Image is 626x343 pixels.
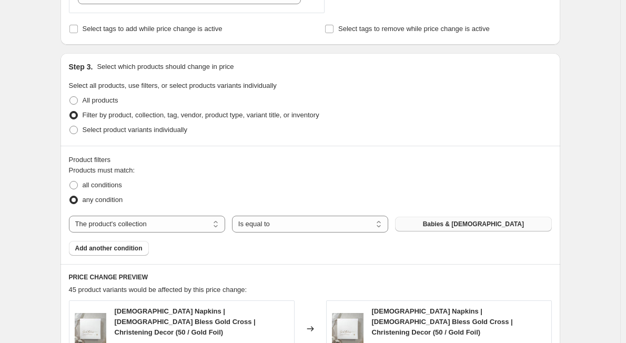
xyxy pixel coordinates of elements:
span: Products must match: [69,166,135,174]
span: any condition [83,196,123,204]
span: Select all products, use filters, or select products variants individually [69,82,277,89]
span: Filter by product, collection, tag, vendor, product type, variant title, or inventory [83,111,319,119]
span: all conditions [83,181,122,189]
button: Add another condition [69,241,149,256]
span: Select tags to remove while price change is active [338,25,490,33]
span: 45 product variants would be affected by this price change: [69,286,247,294]
span: [DEMOGRAPHIC_DATA] Napkins | [DEMOGRAPHIC_DATA] Bless Gold Cross | Christening Decor (50 / Gold F... [115,307,256,336]
h6: PRICE CHANGE PREVIEW [69,273,552,281]
h2: Step 3. [69,62,93,72]
button: Babies & Baptisms [395,217,551,231]
span: Add another condition [75,244,143,253]
span: Babies & [DEMOGRAPHIC_DATA] [423,220,524,228]
p: Select which products should change in price [97,62,234,72]
span: Select product variants individually [83,126,187,134]
div: Product filters [69,155,552,165]
span: All products [83,96,118,104]
span: [DEMOGRAPHIC_DATA] Napkins | [DEMOGRAPHIC_DATA] Bless Gold Cross | Christening Decor (50 / Gold F... [372,307,513,336]
span: Select tags to add while price change is active [83,25,223,33]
